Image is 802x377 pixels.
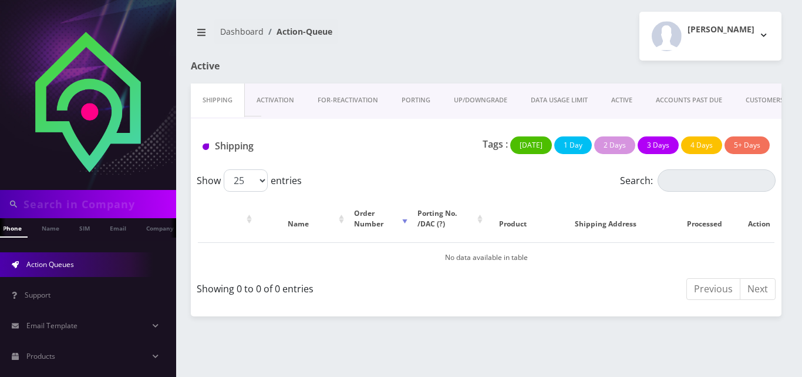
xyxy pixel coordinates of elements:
a: Activation [245,84,306,117]
button: 4 Days [681,136,722,154]
th: Name: activate to sort column ascending [256,196,347,241]
th: Product [487,196,539,241]
th: Porting No. /DAC (?): activate to sort column ascending [412,196,486,241]
button: 2 Days [594,136,635,154]
button: 3 Days [638,136,679,154]
a: PORTING [390,84,442,117]
span: Products [26,351,55,361]
label: Show entries [197,169,302,192]
a: Dashboard [220,26,264,37]
span: Support [25,290,50,300]
button: 5+ Days [725,136,770,154]
div: Showing 0 to 0 of 0 entries [197,277,477,296]
h2: [PERSON_NAME] [688,25,754,35]
a: FOR-REActivation [306,84,390,117]
button: [PERSON_NAME] [639,12,781,61]
span: Action Queues [26,259,74,269]
p: Tags : [483,137,508,151]
input: Search: [658,169,776,192]
nav: breadcrumb [191,19,477,53]
th: Order Number: activate to sort column ascending [348,196,410,241]
img: Shipping [203,144,209,150]
label: Search: [620,169,776,192]
h1: Shipping [203,141,380,152]
input: Search in Company [23,193,173,215]
li: Action-Queue [264,25,332,38]
h1: Active [191,61,376,72]
a: DATA USAGE LIMIT [519,84,599,117]
th: Action [744,196,774,241]
button: [DATE] [510,136,552,154]
a: SIM [73,218,96,236]
a: ACCOUNTS PAST DUE [644,84,734,117]
img: Home Away Secure [35,32,141,172]
th: Shipping Address [540,196,671,241]
button: 1 Day [554,136,592,154]
a: Shipping [191,84,245,117]
th: Processed: activate to sort column ascending [672,196,743,241]
td: No data available in table [198,242,774,272]
th: : activate to sort column ascending [198,196,255,241]
a: Previous [686,278,740,300]
a: Email [104,218,132,236]
a: Company [140,218,180,236]
span: Email Template [26,321,77,331]
select: Showentries [224,169,268,192]
a: Name [36,218,65,236]
a: UP/DOWNGRADE [442,84,519,117]
a: Next [740,278,776,300]
a: ACTIVE [599,84,644,117]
